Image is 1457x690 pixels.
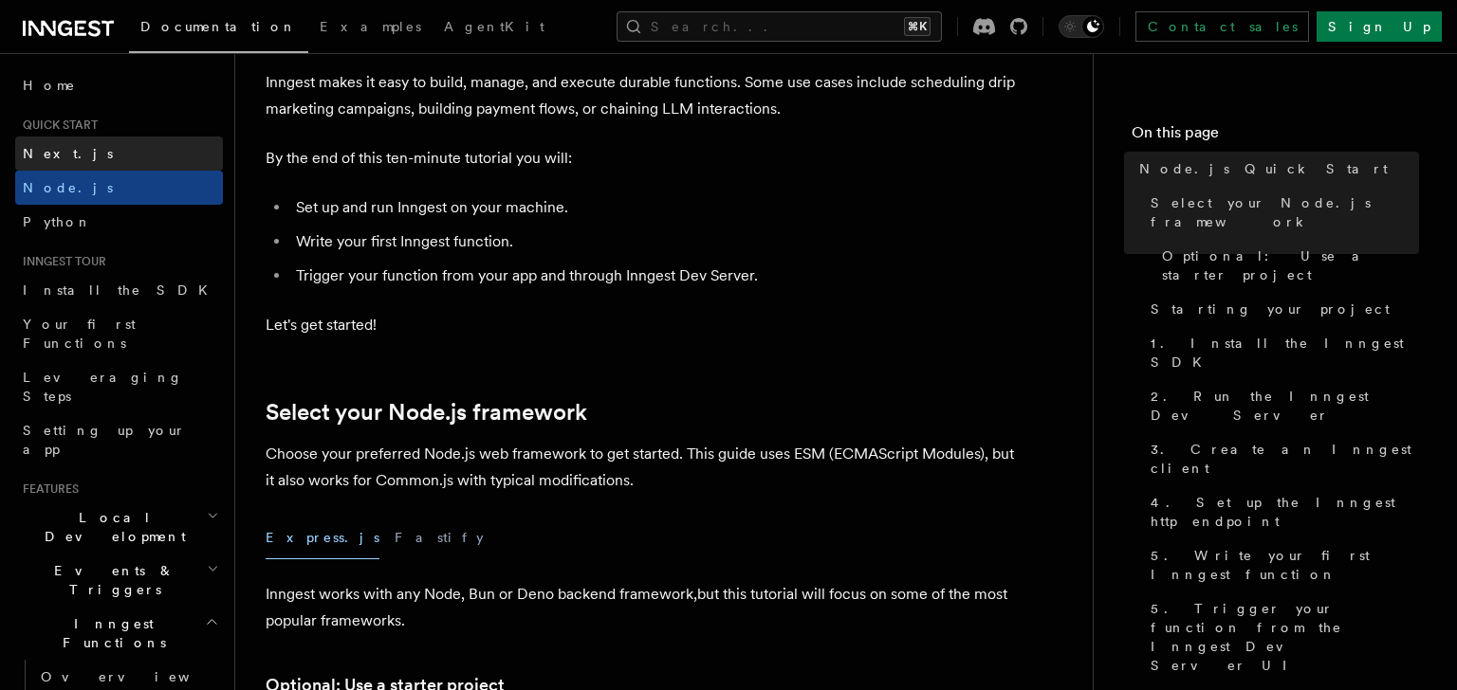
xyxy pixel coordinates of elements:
span: Inngest tour [15,254,106,269]
a: 3. Create an Inngest client [1143,432,1419,485]
a: 1. Install the Inngest SDK [1143,326,1419,379]
a: Next.js [15,136,223,171]
span: Python [23,214,92,229]
p: Inngest works with any Node, Bun or Deno backend framework,but this tutorial will focus on some o... [266,581,1024,634]
a: Starting your project [1143,292,1419,326]
span: Quick start [15,118,98,133]
a: Examples [308,6,433,51]
span: Features [15,481,79,497]
a: AgentKit [433,6,556,51]
a: Your first Functions [15,307,223,360]
a: Documentation [129,6,308,53]
span: Home [23,76,76,95]
span: Install the SDK [23,282,219,298]
span: Next.js [23,146,113,161]
a: Select your Node.js framework [266,399,587,426]
a: Install the SDK [15,273,223,307]
span: Examples [320,19,421,34]
span: Optional: Use a starter project [1162,246,1419,284]
button: Events & Triggers [15,554,223,607]
span: Documentation [140,19,297,34]
span: Node.js Quick Start [1139,159,1388,178]
span: Events & Triggers [15,561,207,599]
li: Trigger your function from your app and through Inngest Dev Server. [290,263,1024,289]
span: 5. Trigger your function from the Inngest Dev Server UI [1151,599,1419,675]
span: Leveraging Steps [23,370,183,404]
a: 5. Write your first Inngest function [1143,538,1419,591]
a: Select your Node.js framework [1143,186,1419,239]
span: Your first Functions [23,317,136,351]
span: Setting up your app [23,423,186,457]
a: 2. Run the Inngest Dev Server [1143,379,1419,432]
span: Node.js [23,180,113,195]
p: Choose your preferred Node.js web framework to get started. This guide uses ESM (ECMAScript Modul... [266,441,1024,494]
h4: On this page [1132,121,1419,152]
p: Inngest makes it easy to build, manage, and execute durable functions. Some use cases include sch... [266,69,1024,122]
a: 5. Trigger your function from the Inngest Dev Server UI [1143,591,1419,682]
span: 3. Create an Inngest client [1151,440,1419,478]
button: Fastify [395,517,484,559]
a: Leveraging Steps [15,360,223,413]
span: AgentKit [444,19,544,34]
a: Home [15,68,223,102]
button: Express.js [266,517,379,559]
span: Inngest Functions [15,614,205,652]
button: Local Development [15,500,223,554]
a: Node.js Quick Start [1132,152,1419,186]
span: Overview [41,669,236,684]
span: 5. Write your first Inngest function [1151,546,1419,584]
a: Node.js [15,171,223,205]
a: Optional: Use a starter project [1154,239,1419,292]
button: Search...⌘K [617,11,942,42]
a: Python [15,205,223,239]
span: 2. Run the Inngest Dev Server [1151,387,1419,425]
p: Let's get started! [266,312,1024,338]
kbd: ⌘K [904,17,931,36]
li: Write your first Inngest function. [290,228,1024,255]
button: Toggle dark mode [1059,15,1104,38]
span: Select your Node.js framework [1151,193,1419,231]
span: 1. Install the Inngest SDK [1151,334,1419,372]
button: Inngest Functions [15,607,223,660]
span: 4. Set up the Inngest http endpoint [1151,493,1419,531]
span: Starting your project [1151,300,1390,318]
span: Local Development [15,508,207,546]
p: By the end of this ten-minute tutorial you will: [266,145,1024,172]
a: Setting up your app [15,413,223,466]
a: Contact sales [1135,11,1309,42]
li: Set up and run Inngest on your machine. [290,194,1024,221]
a: Sign Up [1317,11,1442,42]
a: 4. Set up the Inngest http endpoint [1143,485,1419,538]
